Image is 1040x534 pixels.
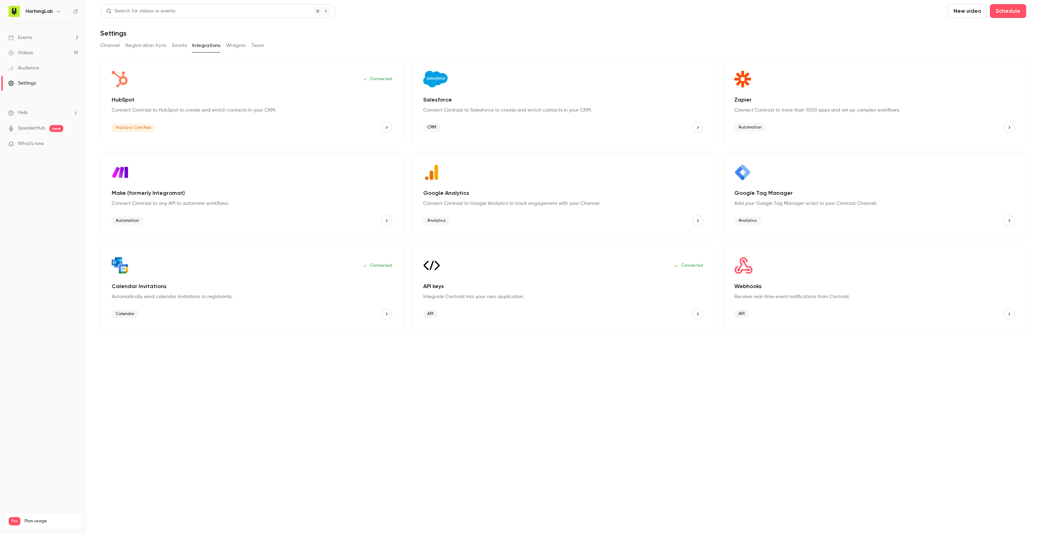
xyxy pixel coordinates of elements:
[100,29,127,37] h1: Settings
[948,4,987,18] button: New video
[18,125,45,132] a: SpeakerHub
[734,107,1015,114] p: Connect Contrast to more than 1000 apps and set up complex workflows.
[723,153,1026,238] div: Google Tag Manager
[172,40,187,51] button: Emails
[26,8,53,15] h6: HarfangLab
[381,308,392,320] button: Calendar Invitations
[100,59,403,144] div: HubSpot
[100,40,120,51] button: Channel
[100,153,403,238] div: Make (formerly Integromat)
[734,217,761,225] span: Analytics
[734,123,766,132] span: Automation
[423,217,450,225] span: Analytics
[734,96,1015,104] p: Zapier
[381,122,392,133] button: HubSpot
[423,123,440,132] span: CRM
[25,518,78,524] span: Plan usage
[112,293,392,300] p: Automatically send calendar invitations to registrants.
[381,215,392,226] button: Make (formerly Integromat)
[723,246,1026,331] div: Webhooks
[1004,308,1015,320] button: Webhooks
[423,200,704,207] p: Connect Contrast to Google Analytics to track engagement with your Channel.
[8,109,78,116] li: help-dropdown-opener
[8,34,32,41] div: Events
[18,109,28,116] span: Help
[734,293,1015,300] p: Receive real-time event notifications from Contrast.
[423,189,704,197] p: Google Analytics
[674,263,703,268] p: Connected
[112,189,392,197] p: Make (formerly Integromat)
[692,122,703,133] button: Salesforce
[692,308,703,320] button: API keys
[1004,215,1015,226] button: Google Tag Manager
[9,517,20,525] span: Pro
[8,80,36,87] div: Settings
[226,40,246,51] button: Widgets
[412,153,715,238] div: Google Analytics
[734,282,1015,290] p: Webhooks
[112,96,392,104] p: HubSpot
[112,310,139,318] span: Calendar
[423,293,704,300] p: Integrate Contrast into your own application.
[412,59,715,144] div: Salesforce
[423,310,438,318] span: API
[112,200,392,207] p: Connect Contrast to any API to automate workflows.
[412,246,715,331] div: API keys
[112,282,392,290] p: Calendar Invitations
[723,59,1026,144] div: Zapier
[192,40,221,51] button: Integrations
[692,215,703,226] button: Google Analytics
[112,217,143,225] span: Automation
[8,65,39,71] div: Audience
[1004,122,1015,133] button: Zapier
[363,76,392,82] p: Connected
[18,140,44,147] span: What's new
[106,8,175,15] div: Search for videos or events
[8,49,33,56] div: Videos
[251,40,264,51] button: Team
[126,40,167,51] button: Registration form
[9,6,20,17] img: HarfangLab
[49,125,63,132] span: new
[990,4,1026,18] button: Schedule
[734,200,1015,207] p: Add your Google Tag Manager script to your Contrast Channel.
[100,246,403,331] div: Calendar Invitations
[423,107,704,114] p: Connect Contrast to Salesforce to create and enrich contacts in your CRM.
[734,189,1015,197] p: Google Tag Manager
[423,282,704,290] p: API keys
[734,310,749,318] span: API
[70,141,78,147] iframe: Noticeable Trigger
[423,96,704,104] p: Salesforce
[112,124,155,132] span: HubSpot Certified
[363,263,392,268] p: Connected
[112,107,392,114] p: Connect Contrast to HubSpot to create and enrich contacts in your CRM.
